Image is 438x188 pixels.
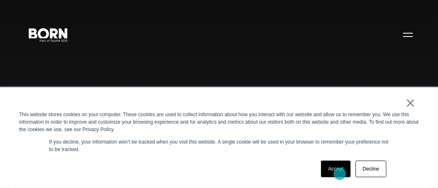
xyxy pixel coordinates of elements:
[19,111,419,133] div: This website stores cookies on your computer. These cookies are used to collect information about...
[49,138,389,153] p: If you decline, your information won’t be tracked when you visit this website. A single cookie wi...
[321,161,351,177] a: Accept
[406,99,416,107] a: ×
[356,161,386,177] a: Decline
[398,26,418,43] button: Open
